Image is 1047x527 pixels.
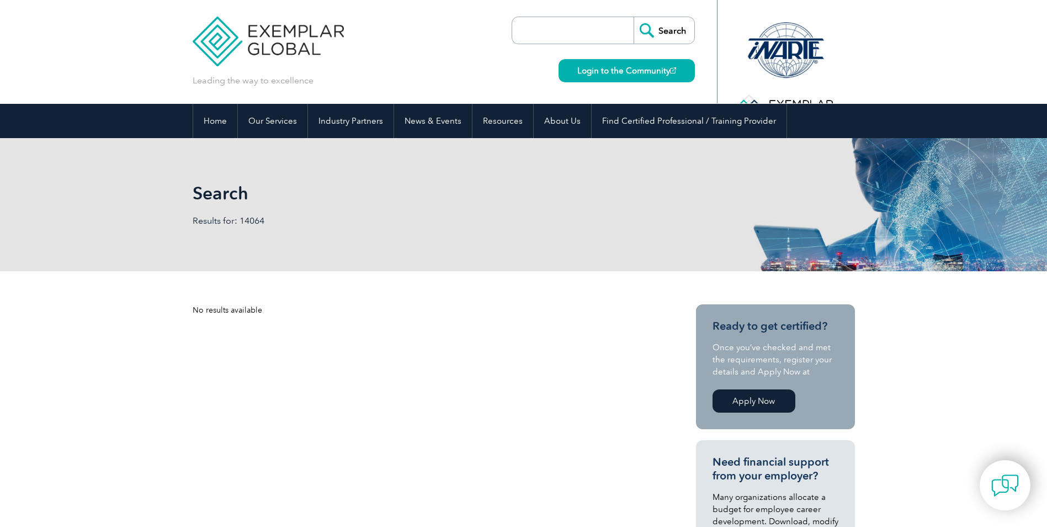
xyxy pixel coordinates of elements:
div: No results available [193,304,656,316]
h3: Need financial support from your employer? [713,455,838,483]
a: About Us [534,104,591,138]
h1: Search [193,182,616,204]
input: Search [634,17,694,44]
p: Results for: 14064 [193,215,524,227]
a: News & Events [394,104,472,138]
p: Once you’ve checked and met the requirements, register your details and Apply Now at [713,341,838,378]
img: contact-chat.png [991,472,1019,499]
a: Login to the Community [559,59,695,82]
a: Our Services [238,104,307,138]
img: open_square.png [670,67,676,73]
a: Find Certified Professional / Training Provider [592,104,786,138]
a: Resources [472,104,533,138]
p: Leading the way to excellence [193,75,313,87]
a: Home [193,104,237,138]
a: Apply Now [713,389,795,413]
h3: Ready to get certified? [713,319,838,333]
a: Industry Partners [308,104,394,138]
